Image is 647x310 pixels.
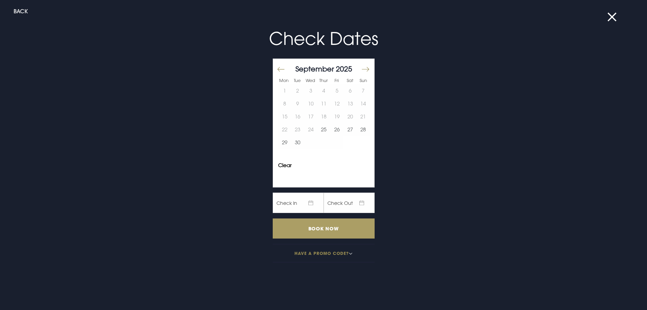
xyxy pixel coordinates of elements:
span: 2025 [336,64,352,73]
button: 30 [291,136,304,149]
td: Choose Friday, September 26, 2025 as your start date. [330,123,344,136]
td: Choose Thursday, September 25, 2025 as your start date. [317,123,330,136]
td: Choose Monday, September 29, 2025 as your start date. [278,136,291,149]
button: 26 [330,123,344,136]
button: Move backward to switch to the previous month. [277,62,285,77]
td: Choose Tuesday, September 30, 2025 as your start date. [291,136,304,149]
button: 27 [343,123,357,136]
button: Have a promo code? [273,244,375,262]
button: 29 [278,136,291,149]
p: Check Dates [162,26,485,52]
button: Clear [278,163,292,168]
button: 25 [317,123,330,136]
button: Move forward to switch to the next month. [361,62,369,77]
button: 28 [357,123,370,136]
span: September [295,64,334,73]
td: Choose Saturday, September 27, 2025 as your start date. [343,123,357,136]
span: Check In [273,193,324,213]
td: Choose Sunday, September 28, 2025 as your start date. [357,123,370,136]
button: Back [10,9,34,16]
span: Check Out [324,193,375,213]
input: Book Now [273,218,375,239]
